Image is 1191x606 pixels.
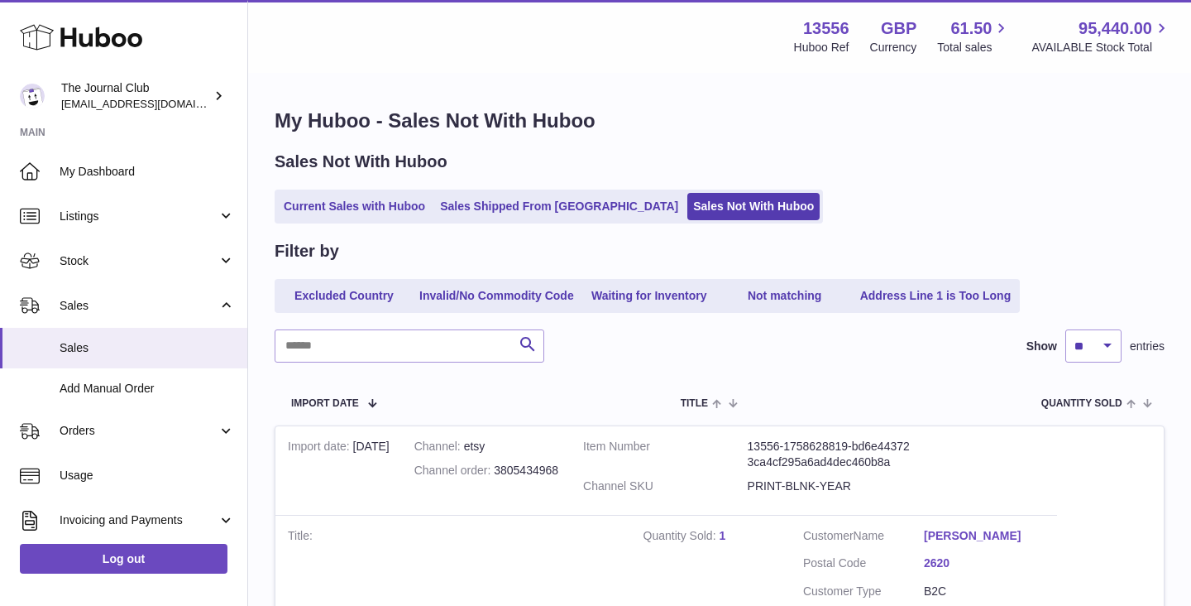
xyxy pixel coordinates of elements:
div: etsy [414,439,558,454]
span: Stock [60,253,218,269]
a: Not matching [719,282,851,310]
span: 61.50 [950,17,992,40]
dt: Postal Code [803,555,924,575]
a: Current Sales with Huboo [278,193,431,220]
a: 95,440.00 AVAILABLE Stock Total [1031,17,1171,55]
a: Sales Shipped From [GEOGRAPHIC_DATA] [434,193,684,220]
span: 95,440.00 [1079,17,1152,40]
strong: 13556 [803,17,849,40]
span: Total sales [937,40,1011,55]
dd: B2C [924,584,1045,599]
span: Customer [803,529,854,542]
a: 61.50 Total sales [937,17,1011,55]
span: Quantity Sold [1041,398,1122,409]
strong: Title [288,529,313,546]
span: Listings [60,209,218,224]
span: Title [681,398,708,409]
strong: Import date [288,440,353,457]
span: AVAILABLE Stock Total [1031,40,1171,55]
strong: Channel [414,440,464,457]
h2: Filter by [275,240,339,262]
dt: Channel SKU [583,479,748,494]
div: Huboo Ref [794,40,849,55]
a: 2620 [924,555,1045,571]
span: Import date [291,398,359,409]
h1: My Huboo - Sales Not With Huboo [275,108,1165,134]
a: Waiting for Inventory [583,282,715,310]
span: entries [1130,339,1165,354]
strong: Channel order [414,464,495,481]
a: Address Line 1 is Too Long [854,282,1017,310]
dd: PRINT-BLNK-YEAR [748,479,912,494]
a: 1 [719,529,725,542]
td: [DATE] [275,426,402,515]
a: Log out [20,544,227,574]
span: Orders [60,423,218,439]
label: Show [1026,339,1057,354]
dt: Name [803,528,924,548]
div: The Journal Club [61,80,210,112]
dd: 13556-1758628819-bd6e443723ca4cf295a6ad4dec460b8a [748,439,912,470]
a: [PERSON_NAME] [924,528,1045,544]
span: Invoicing and Payments [60,512,218,528]
dt: Item Number [583,439,748,470]
span: My Dashboard [60,164,235,180]
dt: Customer Type [803,584,924,599]
a: Invalid/No Commodity Code [414,282,580,310]
h2: Sales Not With Huboo [275,151,447,173]
span: [EMAIL_ADDRESS][DOMAIN_NAME] [61,97,243,110]
div: Currency [870,40,917,55]
span: Sales [60,298,218,314]
strong: Quantity Sold [643,529,720,546]
strong: GBP [881,17,916,40]
img: hello@thejournalclub.co.uk [20,84,45,108]
span: Usage [60,468,235,483]
a: Sales Not With Huboo [687,193,820,220]
span: Sales [60,340,235,356]
div: 3805434968 [414,463,558,479]
span: Add Manual Order [60,381,235,397]
a: Excluded Country [278,282,410,310]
